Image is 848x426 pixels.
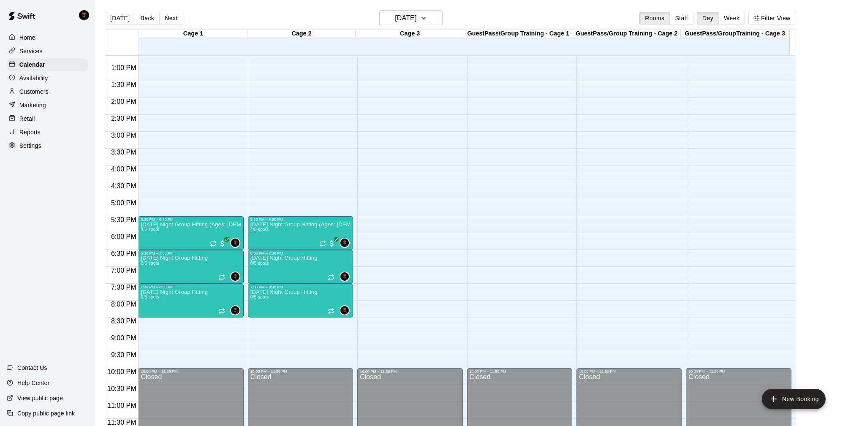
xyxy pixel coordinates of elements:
div: Chris McFarland [230,238,240,248]
span: 2:30 PM [109,115,139,122]
a: Customers [7,85,88,98]
span: 5:30 PM [109,216,139,223]
button: Staff [670,12,694,24]
div: 10:00 PM – 11:59 PM [688,369,788,374]
span: 4:30 PM [109,182,139,190]
img: Chris McFarland [231,272,239,281]
div: Chris McFarland [340,305,350,315]
span: 5:00 PM [109,199,139,206]
p: Settings [19,141,41,150]
span: All customers have paid [218,239,227,248]
span: Chris McFarland [234,238,240,248]
div: 7:30 PM – 8:30 PM: Monday Night Group Hitting [248,284,353,317]
span: Recurring event [328,274,334,281]
a: Marketing [7,99,88,111]
span: Chris McFarland [234,271,240,282]
p: Customers [19,87,49,96]
div: GuestPass/GroupTraining - Cage 3 [681,30,789,38]
span: Recurring event [210,240,217,247]
p: View public page [17,394,63,402]
span: 9:30 PM [109,351,139,358]
button: Rooms [639,12,670,24]
a: Reports [7,126,88,138]
a: Retail [7,112,88,125]
p: Help Center [17,379,49,387]
button: Back [135,12,160,24]
div: Cage 2 [247,30,356,38]
h6: [DATE] [395,12,416,24]
div: Chris McFarland [340,271,350,282]
div: 7:30 PM – 8:30 PM [141,285,241,289]
div: 6:30 PM – 7:30 PM: Monday Night Group Hitting [138,250,243,284]
a: Home [7,31,88,44]
div: Chris McFarland [77,7,95,24]
p: Home [19,33,35,42]
span: 8:30 PM [109,317,139,325]
span: Chris McFarland [343,305,350,315]
img: Chris McFarland [231,239,239,247]
div: Cage 3 [356,30,464,38]
div: 7:30 PM – 8:30 PM [250,285,351,289]
div: 6:30 PM – 7:30 PM: Monday Night Group Hitting [248,250,353,284]
button: [DATE] [379,10,443,26]
div: GuestPass/Group Training - Cage 2 [572,30,681,38]
span: 4/5 spots filled [250,227,269,232]
span: 0/5 spots filled [141,295,159,299]
p: Calendar [19,60,45,69]
p: Contact Us [17,364,47,372]
span: 6:00 PM [109,233,139,240]
span: 3:30 PM [109,149,139,156]
p: Availability [19,74,48,82]
p: Marketing [19,101,46,109]
span: 11:00 PM [105,402,138,409]
span: Recurring event [328,308,334,315]
span: 10:00 PM [105,368,138,375]
span: 11:30 PM [105,419,138,426]
div: Chris McFarland [230,271,240,282]
span: 7:00 PM [109,267,139,274]
span: Chris McFarland [234,305,240,315]
button: [DATE] [105,12,135,24]
div: GuestPass/Group Training - Cage 1 [464,30,573,38]
a: Calendar [7,58,88,71]
div: 5:30 PM – 6:30 PM: Monday Night Group Hitting (Ages: 12-14) [138,216,243,250]
span: 3:00 PM [109,132,139,139]
span: Chris McFarland [343,238,350,248]
div: 10:00 PM – 11:59 PM [360,369,460,374]
a: Services [7,45,88,57]
div: 7:30 PM – 8:30 PM: Monday Night Group Hitting [138,284,243,317]
div: 5:30 PM – 6:30 PM: Monday Night Group Hitting (Ages: 12-14) [248,216,353,250]
span: Recurring event [319,240,326,247]
a: Settings [7,139,88,152]
button: Day [697,12,719,24]
button: add [762,389,826,409]
span: 7:30 PM [109,284,139,291]
span: 0/5 spots filled [250,261,269,266]
div: 10:00 PM – 11:59 PM [141,369,241,374]
img: Chris McFarland [340,239,349,247]
div: 10:00 PM – 11:59 PM [470,369,570,374]
p: Reports [19,128,41,136]
span: Recurring event [218,308,225,315]
img: Chris McFarland [231,306,239,315]
a: Availability [7,72,88,84]
div: Chris McFarland [340,238,350,248]
p: Services [19,47,43,55]
span: 9:00 PM [109,334,139,342]
p: Copy public page link [17,409,75,418]
span: 4/5 spots filled [141,227,159,232]
span: 1:00 PM [109,64,139,71]
div: 10:00 PM – 11:59 PM [250,369,351,374]
div: 6:30 PM – 7:30 PM [141,251,241,255]
span: 2:00 PM [109,98,139,105]
div: 10:00 PM – 11:59 PM [579,369,679,374]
